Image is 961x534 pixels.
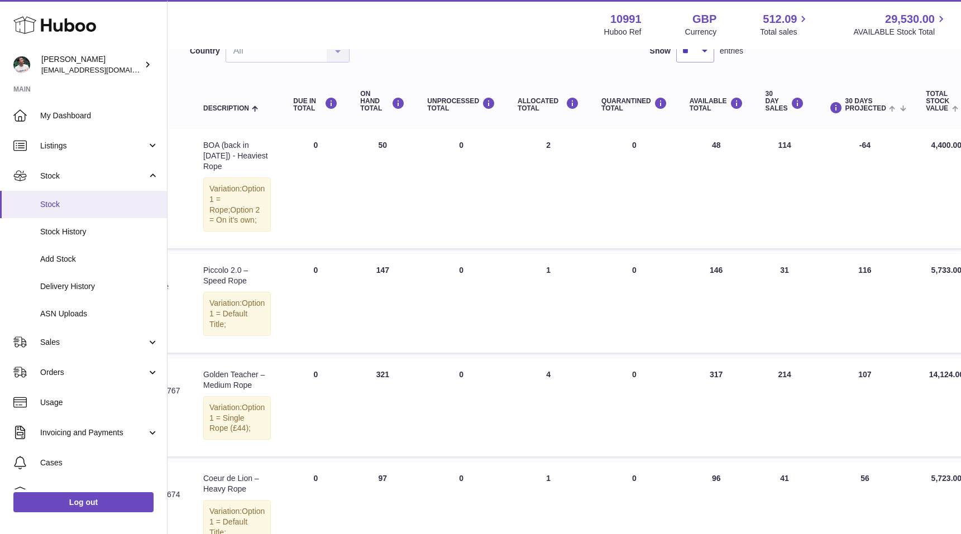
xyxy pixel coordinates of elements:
span: 512.09 [763,12,797,27]
span: 30 DAYS PROJECTED [845,98,886,112]
span: 0 [632,370,637,379]
div: Variation: [203,177,271,232]
label: Show [650,46,671,56]
span: Stock History [40,227,159,237]
td: 50 [349,129,416,248]
div: QUARANTINED Total [601,97,667,112]
td: 116 [815,254,915,352]
span: Add Stock [40,254,159,264]
div: Variation: [203,396,271,440]
span: entries [720,46,743,56]
span: [EMAIL_ADDRESS][DOMAIN_NAME] [41,65,164,74]
td: 2 [506,129,590,248]
span: Sales [40,337,147,348]
td: 0 [416,358,506,456]
span: ASN Uploads [40,309,159,319]
td: 0 [416,254,506,352]
td: 0 [416,129,506,248]
span: Option 1 = Single Rope (£44); [209,403,265,433]
div: Variation: [203,292,271,336]
td: 4 [506,358,590,456]
span: My Dashboard [40,110,159,121]
span: Cases [40,458,159,468]
div: UNPROCESSED Total [427,97,495,112]
td: -64 [815,129,915,248]
td: 147 [349,254,416,352]
div: Golden Teacher – Medium Rope [203,369,271,391]
div: [PERSON_NAME] [41,54,142,75]
div: Huboo Ref [604,27,642,37]
td: 317 [678,358,754,456]
td: 0 [282,129,349,248]
span: Total stock value [926,90,949,113]
div: Coeur de Lion – Heavy Rope [203,473,271,494]
span: Option 2 = On it's own; [209,205,260,225]
a: 29,530.00 AVAILABLE Stock Total [853,12,948,37]
span: 29,530.00 [885,12,935,27]
td: 146 [678,254,754,352]
span: Description [203,105,249,112]
label: Country [190,46,220,56]
span: Option 1 = Default Title; [209,299,265,329]
div: AVAILABLE Total [690,97,743,112]
span: 0 [632,266,637,275]
span: Option 1 = Rope; [209,184,265,214]
div: BOA (back in [DATE]) - Heaviest Rope [203,140,271,172]
div: Currency [685,27,717,37]
td: 0 [282,358,349,456]
div: 30 DAY SALES [766,90,804,113]
div: DUE IN TOTAL [293,97,338,112]
span: Stock [40,171,147,181]
strong: GBP [692,12,716,27]
span: Invoicing and Payments [40,427,147,438]
td: 31 [754,254,815,352]
strong: 10991 [610,12,642,27]
span: Listings [40,141,147,151]
span: 0 [632,474,637,483]
span: Total sales [760,27,810,37]
td: 107 [815,358,915,456]
div: ALLOCATED Total [518,97,579,112]
td: 0 [282,254,349,352]
td: 114 [754,129,815,248]
span: Orders [40,367,147,378]
span: 0 [632,141,637,150]
span: Usage [40,397,159,408]
span: AVAILABLE Stock Total [853,27,948,37]
td: 48 [678,129,754,248]
span: Channels [40,488,159,498]
span: Stock [40,199,159,210]
td: 214 [754,358,815,456]
a: 512.09 Total sales [760,12,810,37]
div: ON HAND Total [360,90,405,113]
td: 321 [349,358,416,456]
span: Delivery History [40,281,159,292]
div: Piccolo 2.0 – Speed Rope [203,265,271,286]
td: 1 [506,254,590,352]
a: Log out [13,492,154,512]
img: timshieff@gmail.com [13,56,30,73]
